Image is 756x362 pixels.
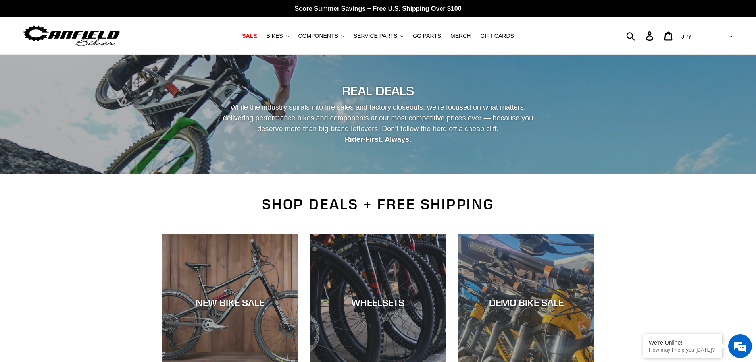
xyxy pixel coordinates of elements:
p: How may I help you today? [649,347,716,353]
span: MERCH [450,33,471,39]
button: SERVICE PARTS [350,31,407,41]
input: Search [631,27,651,45]
a: GG PARTS [409,31,445,41]
a: GIFT CARDS [476,31,518,41]
div: We're Online! [649,339,716,346]
button: COMPONENTS [294,31,348,41]
img: Canfield Bikes [22,23,121,48]
a: MERCH [446,31,475,41]
span: BIKES [266,33,283,39]
div: NEW BIKE SALE [162,297,298,308]
div: DEMO BIKE SALE [458,297,594,308]
span: SALE [242,33,257,39]
h2: SHOP DEALS + FREE SHIPPING [162,196,594,213]
h2: REAL DEALS [162,83,594,99]
span: GG PARTS [413,33,441,39]
p: While the industry spirals into fire sales and factory closeouts, we’re focused on what matters: ... [216,102,541,145]
span: GIFT CARDS [480,33,514,39]
a: SALE [238,31,261,41]
div: WHEELSETS [310,297,446,308]
strong: Rider-First. Always. [345,136,411,143]
span: COMPONENTS [298,33,338,39]
button: BIKES [262,31,292,41]
span: SERVICE PARTS [354,33,397,39]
